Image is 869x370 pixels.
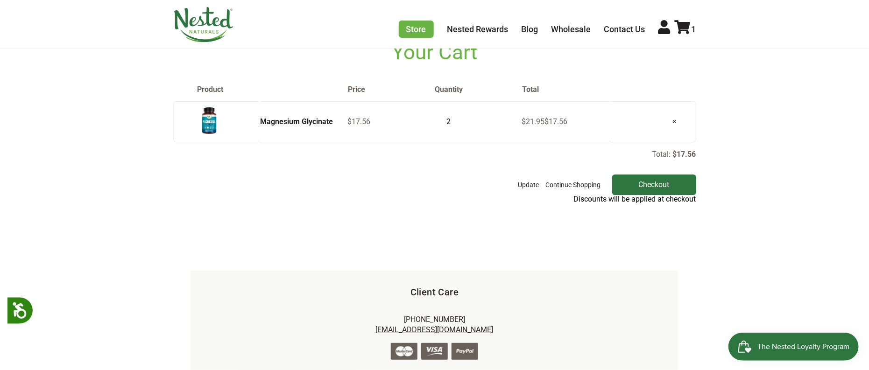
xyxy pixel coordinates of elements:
iframe: Button to open loyalty program pop-up [728,333,860,361]
a: [EMAIL_ADDRESS][DOMAIN_NAME] [376,325,494,334]
th: Product [173,85,347,94]
span: 1 [692,24,696,34]
a: 1 [675,24,696,34]
img: Magnesium Glycinate - USA [198,105,221,136]
button: Update [516,175,542,195]
a: Blog [522,24,538,34]
span: $17.56 [544,117,567,126]
div: Discounts will be applied at checkout [173,195,696,203]
img: Nested Naturals [173,7,234,42]
th: Total [522,85,609,94]
h1: Your Cart [173,41,696,64]
a: Magnesium Glycinate [260,117,333,126]
a: × [665,110,685,133]
img: credit-cards.png [391,343,478,360]
span: $17.56 [347,117,370,126]
th: Quantity [434,85,522,94]
p: $17.56 [673,150,696,159]
span: $21.95 [522,117,567,126]
a: Store [399,21,434,38]
input: Checkout [612,175,696,195]
a: [PHONE_NUMBER] [404,315,465,324]
a: Continue Shopping [544,175,603,195]
div: Total: [173,149,696,195]
a: Contact Us [604,24,645,34]
a: Nested Rewards [447,24,509,34]
h5: Client Care [205,286,664,299]
a: Wholesale [551,24,591,34]
th: Price [347,85,435,94]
